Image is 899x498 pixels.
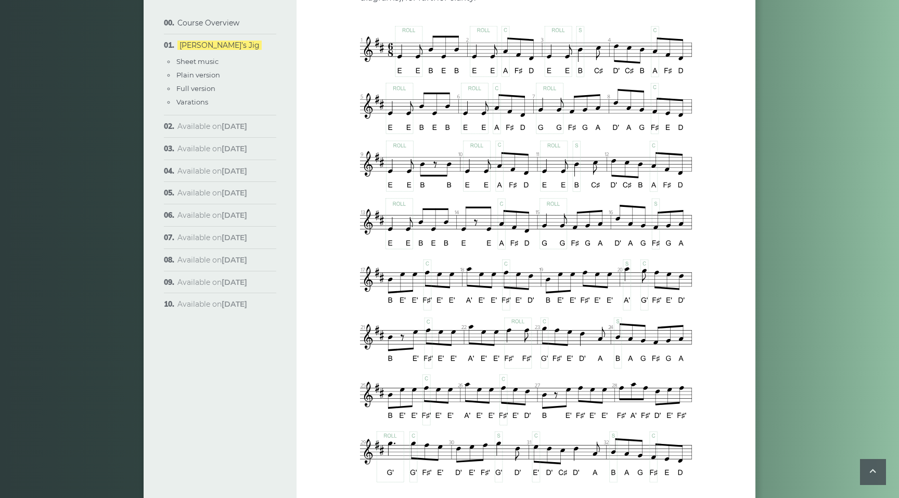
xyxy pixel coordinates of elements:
a: Course Overview [177,18,239,28]
strong: [DATE] [222,144,247,153]
span: Available on [177,166,247,176]
span: Available on [177,255,247,265]
strong: [DATE] [222,299,247,309]
a: Sheet music [176,57,219,65]
strong: [DATE] [222,211,247,220]
span: Available on [177,188,247,198]
a: Plain version [176,71,220,79]
strong: [DATE] [222,233,247,242]
span: Available on [177,299,247,309]
strong: [DATE] [222,255,247,265]
strong: [DATE] [222,122,247,131]
strong: [DATE] [222,188,247,198]
strong: [DATE] [222,278,247,287]
span: Available on [177,144,247,153]
span: Available on [177,278,247,287]
strong: [DATE] [222,166,247,176]
a: [PERSON_NAME]’s Jig [177,41,262,50]
a: Full version [176,84,215,93]
span: Available on [177,122,247,131]
span: Available on [177,211,247,220]
a: Varations [176,98,208,106]
span: Available on [177,233,247,242]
